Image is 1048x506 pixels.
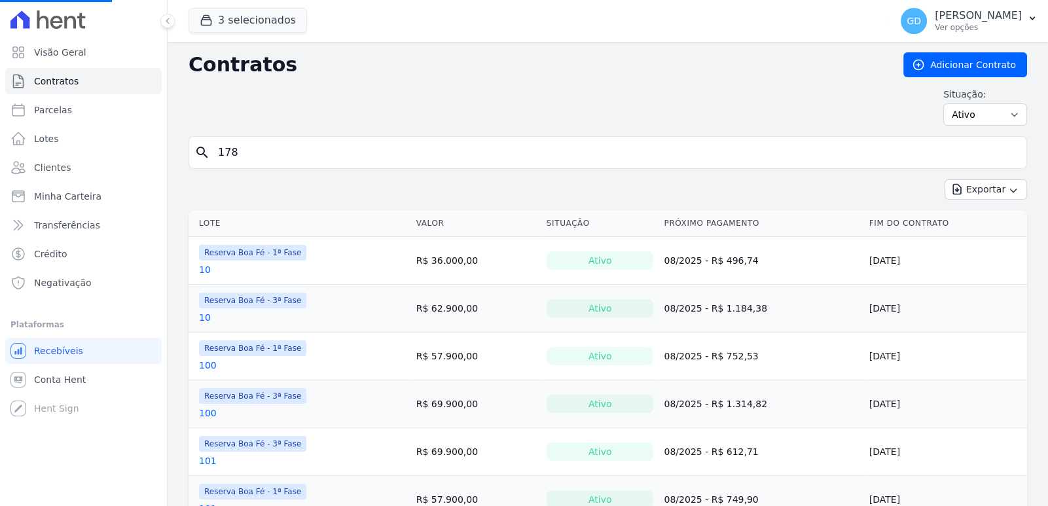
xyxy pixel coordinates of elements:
span: Parcelas [34,103,72,117]
td: [DATE] [864,333,1027,380]
td: [DATE] [864,237,1027,285]
div: Plataformas [10,317,156,333]
td: [DATE] [864,380,1027,428]
i: search [194,145,210,160]
a: Minha Carteira [5,183,162,209]
th: Situação [541,210,659,237]
a: 08/2025 - R$ 1.314,82 [664,399,767,409]
div: Ativo [547,251,654,270]
h2: Contratos [189,53,882,77]
a: Parcelas [5,97,162,123]
span: Visão Geral [34,46,86,59]
td: [DATE] [864,285,1027,333]
td: R$ 36.000,00 [411,237,541,285]
span: Transferências [34,219,100,232]
span: Reserva Boa Fé - 1ª Fase [199,340,306,356]
th: Valor [411,210,541,237]
button: GD [PERSON_NAME] Ver opções [890,3,1048,39]
span: Reserva Boa Fé - 3ª Fase [199,436,306,452]
a: 08/2025 - R$ 612,71 [664,446,758,457]
span: Crédito [34,247,67,261]
span: Reserva Boa Fé - 3ª Fase [199,388,306,404]
span: Clientes [34,161,71,174]
a: Crédito [5,241,162,267]
label: Situação: [943,88,1027,101]
td: R$ 69.900,00 [411,428,541,476]
span: Minha Carteira [34,190,101,203]
td: [DATE] [864,428,1027,476]
span: Negativação [34,276,92,289]
span: Reserva Boa Fé - 3ª Fase [199,293,306,308]
button: 3 selecionados [189,8,307,33]
a: 08/2025 - R$ 749,90 [664,494,758,505]
p: [PERSON_NAME] [935,9,1022,22]
a: 08/2025 - R$ 1.184,38 [664,303,767,314]
input: Buscar por nome do lote [210,139,1021,166]
p: Ver opções [935,22,1022,33]
a: 10 [199,263,211,276]
div: Ativo [547,443,654,461]
th: Próximo Pagamento [659,210,863,237]
div: Ativo [547,299,654,317]
a: Conta Hent [5,367,162,393]
a: Recebíveis [5,338,162,364]
th: Fim do Contrato [864,210,1027,237]
a: 08/2025 - R$ 752,53 [664,351,758,361]
td: R$ 57.900,00 [411,333,541,380]
div: Ativo [547,347,654,365]
button: Exportar [945,179,1027,200]
span: Recebíveis [34,344,83,357]
a: Lotes [5,126,162,152]
a: 10 [199,311,211,324]
a: Negativação [5,270,162,296]
span: Reserva Boa Fé - 1ª Fase [199,484,306,499]
td: R$ 62.900,00 [411,285,541,333]
a: Transferências [5,212,162,238]
a: 100 [199,407,217,420]
a: Adicionar Contrato [903,52,1027,77]
span: Conta Hent [34,373,86,386]
a: 08/2025 - R$ 496,74 [664,255,758,266]
span: Lotes [34,132,59,145]
span: Reserva Boa Fé - 1ª Fase [199,245,306,261]
a: Clientes [5,154,162,181]
td: R$ 69.900,00 [411,380,541,428]
a: Visão Geral [5,39,162,65]
a: 100 [199,359,217,372]
span: Contratos [34,75,79,88]
div: Ativo [547,395,654,413]
span: GD [907,16,921,26]
a: Contratos [5,68,162,94]
th: Lote [189,210,411,237]
a: 101 [199,454,217,467]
